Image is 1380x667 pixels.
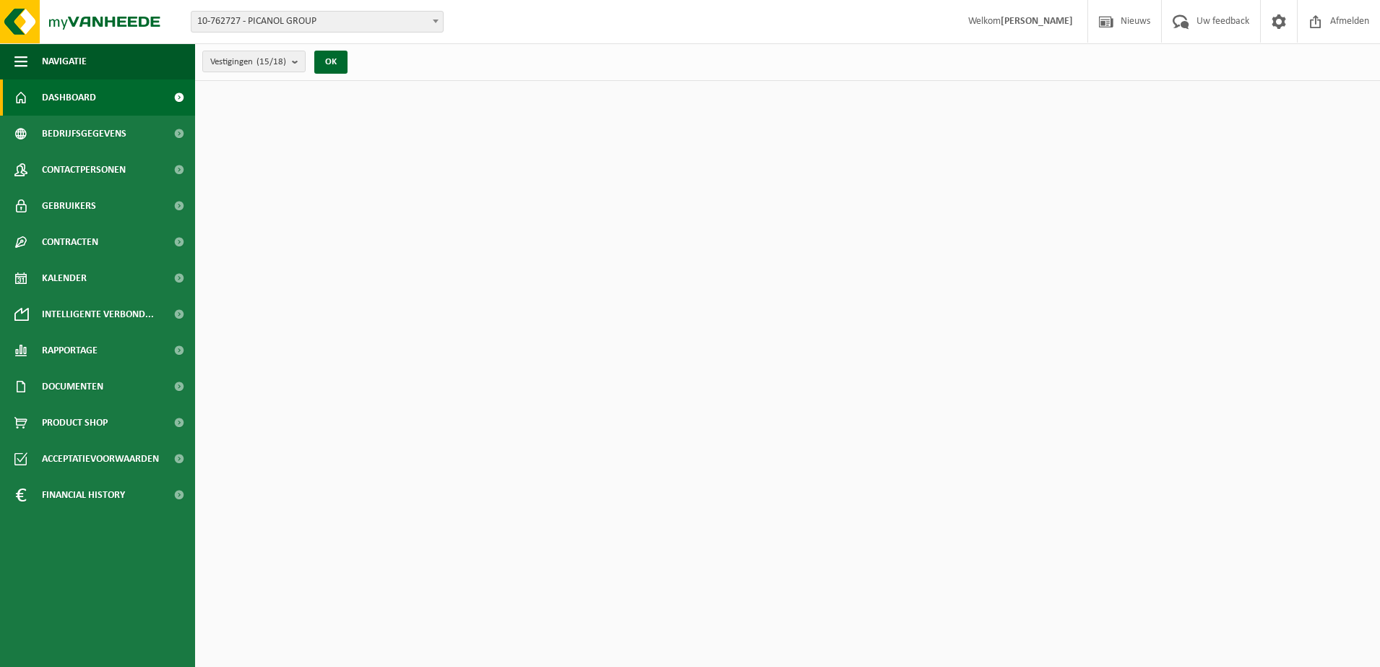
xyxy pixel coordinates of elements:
span: Documenten [42,369,103,405]
strong: [PERSON_NAME] [1001,16,1073,27]
span: Gebruikers [42,188,96,224]
span: Contracten [42,224,98,260]
span: Rapportage [42,332,98,369]
span: Acceptatievoorwaarden [42,441,159,477]
span: 10-762727 - PICANOL GROUP [191,11,444,33]
span: Intelligente verbond... [42,296,154,332]
span: Financial History [42,477,125,513]
span: 10-762727 - PICANOL GROUP [191,12,443,32]
span: Kalender [42,260,87,296]
span: Dashboard [42,79,96,116]
span: Vestigingen [210,51,286,73]
button: OK [314,51,348,74]
span: Contactpersonen [42,152,126,188]
span: Product Shop [42,405,108,441]
span: Bedrijfsgegevens [42,116,126,152]
span: Navigatie [42,43,87,79]
button: Vestigingen(15/18) [202,51,306,72]
count: (15/18) [256,57,286,66]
